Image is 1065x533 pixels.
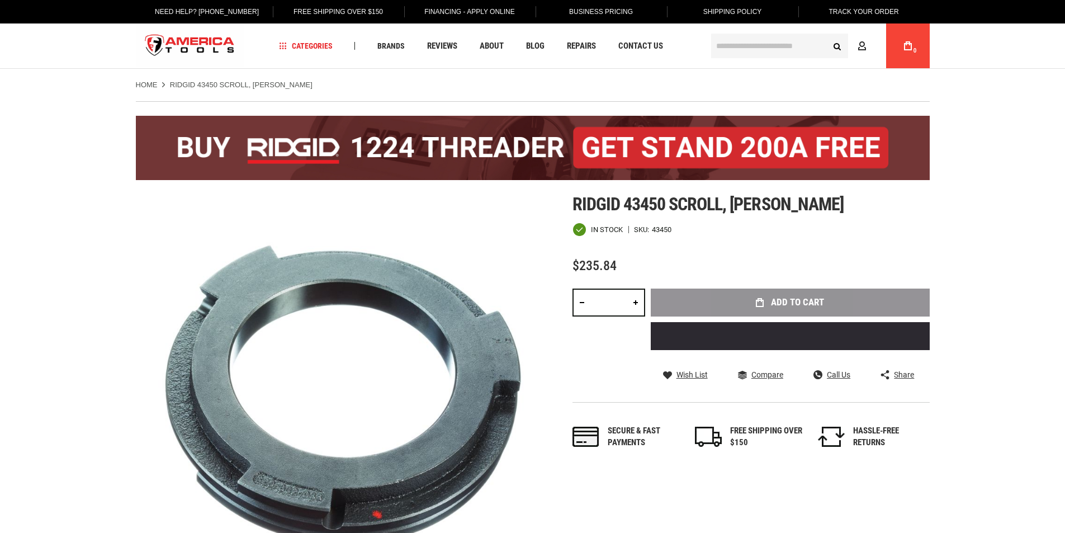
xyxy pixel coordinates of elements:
[170,81,313,89] strong: RIDGID 43450 SCROLL, [PERSON_NAME]
[613,39,668,54] a: Contact Us
[618,42,663,50] span: Contact Us
[136,116,930,180] img: BOGO: Buy the RIDGID® 1224 Threader (26092), get the 92467 200A Stand FREE!
[572,194,844,215] span: Ridgid 43450 scroll, [PERSON_NAME]
[572,427,599,447] img: payments
[136,25,244,67] img: America Tools
[475,39,509,54] a: About
[827,371,850,379] span: Call Us
[572,258,617,273] span: $235.84
[894,371,914,379] span: Share
[703,8,762,16] span: Shipping Policy
[897,23,919,68] a: 0
[738,370,783,380] a: Compare
[136,25,244,67] a: store logo
[562,39,601,54] a: Repairs
[526,42,545,50] span: Blog
[521,39,550,54] a: Blog
[136,80,158,90] a: Home
[480,42,504,50] span: About
[422,39,462,54] a: Reviews
[730,425,803,449] div: FREE SHIPPING OVER $150
[813,370,850,380] a: Call Us
[377,42,405,50] span: Brands
[853,425,926,449] div: HASSLE-FREE RETURNS
[572,223,623,237] div: Availability
[913,48,917,54] span: 0
[279,42,333,50] span: Categories
[567,42,596,50] span: Repairs
[372,39,410,54] a: Brands
[427,42,457,50] span: Reviews
[591,226,623,233] span: In stock
[608,425,680,449] div: Secure & fast payments
[695,427,722,447] img: shipping
[676,371,708,379] span: Wish List
[663,370,708,380] a: Wish List
[274,39,338,54] a: Categories
[751,371,783,379] span: Compare
[818,427,845,447] img: returns
[652,226,671,233] div: 43450
[634,226,652,233] strong: SKU
[827,35,848,56] button: Search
